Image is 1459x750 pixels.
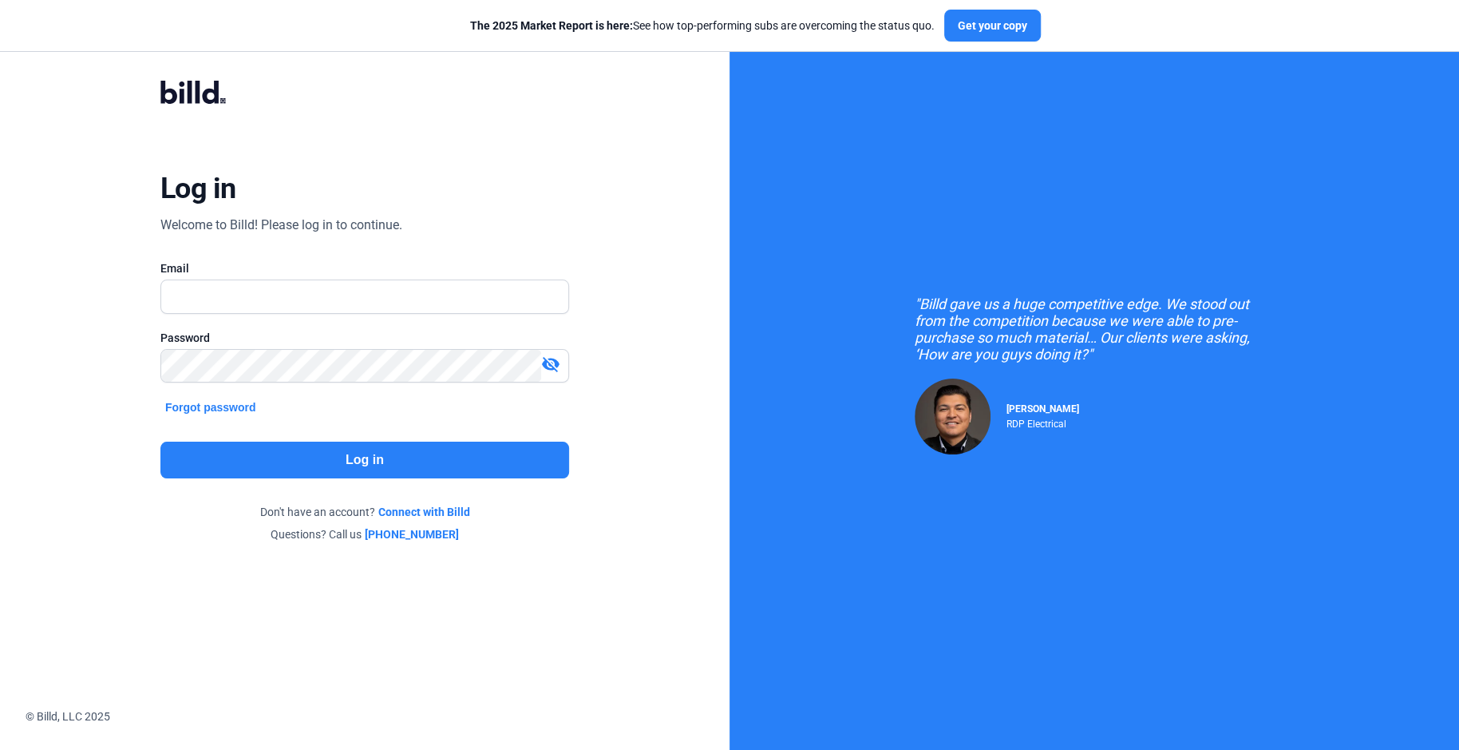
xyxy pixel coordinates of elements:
div: Questions? Call us [160,526,569,542]
button: Get your copy [944,10,1041,42]
div: Password [160,330,569,346]
img: Raul Pacheco [915,379,990,454]
div: RDP Electrical [1006,415,1079,430]
div: Welcome to Billd! Please log in to continue. [160,216,402,235]
button: Forgot password [160,399,261,416]
mat-icon: visibility_off [541,355,560,374]
div: Don't have an account? [160,504,569,520]
div: Log in [160,171,236,206]
div: Email [160,260,569,276]
div: "Billd gave us a huge competitive edge. We stood out from the competition because we were able to... [915,296,1274,363]
a: [PHONE_NUMBER] [365,526,459,542]
button: Log in [160,442,569,478]
a: Connect with Billd [378,504,470,520]
span: The 2025 Market Report is here: [470,19,633,32]
span: [PERSON_NAME] [1006,403,1079,415]
div: See how top-performing subs are overcoming the status quo. [470,18,935,34]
